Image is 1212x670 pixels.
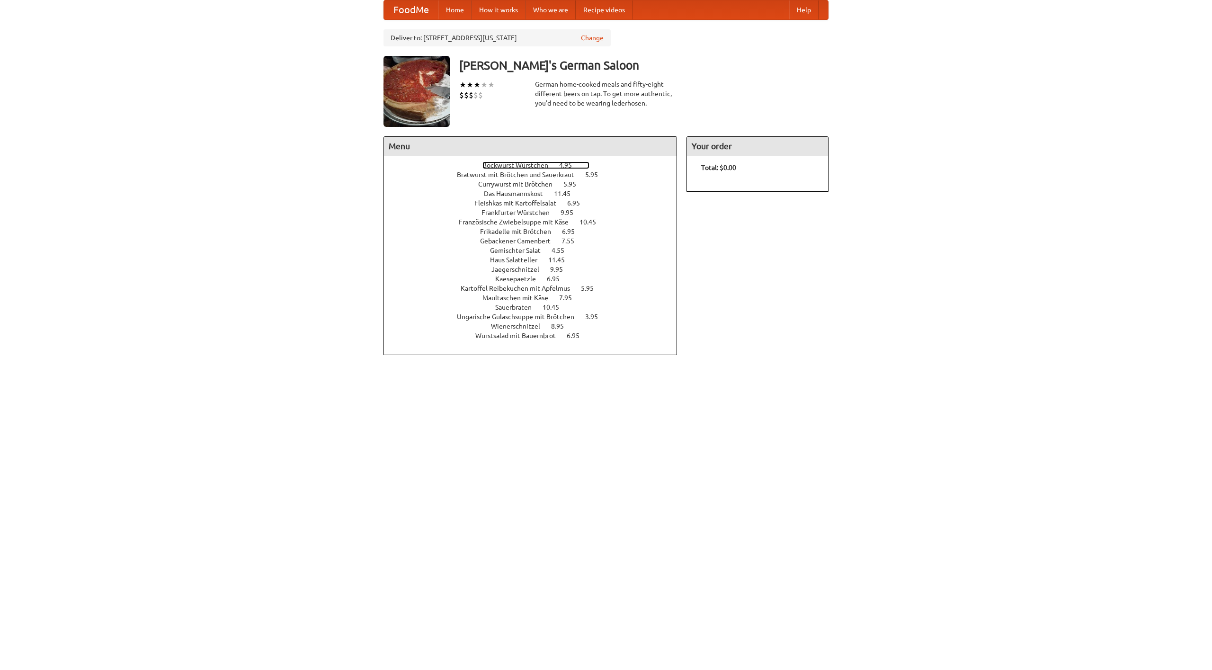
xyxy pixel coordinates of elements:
[474,199,566,207] span: Fleishkas mit Kartoffelsalat
[490,256,582,264] a: Haus Salatteller 11.45
[562,228,584,235] span: 6.95
[481,80,488,90] li: ★
[581,33,604,43] a: Change
[495,275,577,283] a: Kaesepaetzle 6.95
[482,161,589,169] a: Bockwurst Würstchen 4.95
[438,0,472,19] a: Home
[383,29,611,46] div: Deliver to: [STREET_ADDRESS][US_STATE]
[459,56,829,75] h3: [PERSON_NAME]'s German Saloon
[491,266,580,273] a: Jaegerschnitzel 9.95
[789,0,819,19] a: Help
[383,56,450,127] img: angular.jpg
[581,285,603,292] span: 5.95
[384,137,677,156] h4: Menu
[567,332,589,339] span: 6.95
[461,285,579,292] span: Kartoffel Reibekuchen mit Apfelmus
[480,237,592,245] a: Gebackener Camenbert 7.55
[472,0,526,19] a: How it works
[459,90,464,100] li: $
[701,164,736,171] b: Total: $0.00
[481,209,559,216] span: Frankfurter Würstchen
[482,294,589,302] a: Maultaschen mit Käse 7.95
[480,228,592,235] a: Frikadelle mit Brötchen 6.95
[457,313,584,321] span: Ungarische Gulaschsuppe mit Brötchen
[473,80,481,90] li: ★
[495,304,577,311] a: Sauerbraten 10.45
[482,161,558,169] span: Bockwurst Würstchen
[457,171,584,179] span: Bratwurst mit Brötchen und Sauerkraut
[585,171,607,179] span: 5.95
[547,275,569,283] span: 6.95
[488,80,495,90] li: ★
[490,256,547,264] span: Haus Salatteller
[579,218,606,226] span: 10.45
[480,228,561,235] span: Frikadelle mit Brötchen
[563,180,586,188] span: 5.95
[567,199,589,207] span: 6.95
[491,266,549,273] span: Jaegerschnitzel
[526,0,576,19] a: Who we are
[461,285,611,292] a: Kartoffel Reibekuchen mit Apfelmus 5.95
[469,90,473,100] li: $
[561,237,584,245] span: 7.55
[481,209,591,216] a: Frankfurter Würstchen 9.95
[552,247,574,254] span: 4.55
[495,304,541,311] span: Sauerbraten
[478,180,562,188] span: Currywurst mit Brötchen
[535,80,677,108] div: German home-cooked meals and fifty-eight different beers on tap. To get more authentic, you'd nee...
[478,180,594,188] a: Currywurst mit Brötchen 5.95
[559,161,581,169] span: 4.95
[466,80,473,90] li: ★
[475,332,565,339] span: Wurstsalad mit Bauernbrot
[482,294,558,302] span: Maultaschen mit Käse
[543,304,569,311] span: 10.45
[550,266,572,273] span: 9.95
[459,218,578,226] span: Französische Zwiebelsuppe mit Käse
[585,313,607,321] span: 3.95
[490,247,550,254] span: Gemischter Salat
[576,0,633,19] a: Recipe videos
[554,190,580,197] span: 11.45
[473,90,478,100] li: $
[548,256,574,264] span: 11.45
[551,322,573,330] span: 8.95
[495,275,545,283] span: Kaesepaetzle
[484,190,588,197] a: Das Hausmannskost 11.45
[459,80,466,90] li: ★
[457,313,615,321] a: Ungarische Gulaschsuppe mit Brötchen 3.95
[559,294,581,302] span: 7.95
[491,322,581,330] a: Wienerschnitzel 8.95
[478,90,483,100] li: $
[474,199,597,207] a: Fleishkas mit Kartoffelsalat 6.95
[561,209,583,216] span: 9.95
[384,0,438,19] a: FoodMe
[490,247,582,254] a: Gemischter Salat 4.55
[484,190,553,197] span: Das Hausmannskost
[457,171,615,179] a: Bratwurst mit Brötchen und Sauerkraut 5.95
[475,332,597,339] a: Wurstsalad mit Bauernbrot 6.95
[687,137,828,156] h4: Your order
[459,218,614,226] a: Französische Zwiebelsuppe mit Käse 10.45
[491,322,550,330] span: Wienerschnitzel
[464,90,469,100] li: $
[480,237,560,245] span: Gebackener Camenbert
